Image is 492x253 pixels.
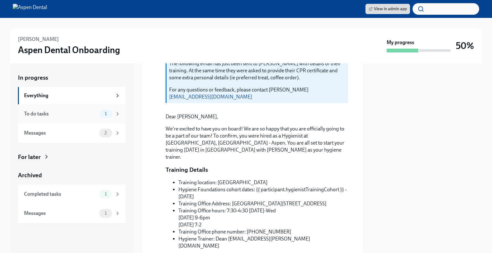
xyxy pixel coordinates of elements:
p: We're excited to have you on board! We are so happy that you are officially going to be a part of... [166,125,348,161]
p: For any questions or feedback, please contact [PERSON_NAME] [169,86,346,100]
div: Messages [24,130,97,137]
p: The following email has just been sent to [PERSON_NAME] with details of their training. At the sa... [169,60,346,81]
li: Training Office Address: [GEOGRAPHIC_DATA][STREET_ADDRESS] [178,200,348,207]
h6: [PERSON_NAME] [18,36,59,43]
a: [EMAIL_ADDRESS][DOMAIN_NAME] [169,94,252,100]
div: For later [18,153,41,161]
span: View in admin app [369,6,407,12]
div: Messages [24,210,97,217]
li: Training location: [GEOGRAPHIC_DATA] [178,179,348,186]
a: Archived [18,171,126,179]
div: Everything [24,92,112,99]
li: Training Office phone number: [PHONE_NUMBER] [178,228,348,235]
div: Completed tasks [24,191,97,198]
span: 1 [101,192,111,196]
a: Messages2 [18,123,126,143]
a: View in admin app [365,4,410,14]
li: Hygiene Foundations cohort dates: {{ participant.hygienistTrainingCohort }} - [DATE] [178,186,348,200]
a: To do tasks1 [18,104,126,123]
a: Everything [18,87,126,104]
h3: 50% [456,40,474,51]
img: Aspen Dental [13,4,47,14]
span: 2 [101,130,111,135]
a: For later [18,153,126,161]
a: In progress [18,74,126,82]
li: Hygiene Trainer: Dean [EMAIL_ADDRESS][PERSON_NAME][DOMAIN_NAME] [178,235,348,249]
span: 1 [101,211,111,216]
span: 1 [101,111,111,116]
li: Training Office hours: 7:30-4:30 [DATE]-Wed [DATE] 9-6pm [DATE] 7-2 [178,207,348,228]
h3: Aspen Dental Onboarding [18,44,120,56]
strong: My progress [387,39,414,46]
p: Training Details [166,166,208,174]
a: Completed tasks1 [18,185,126,204]
a: Messages1 [18,204,126,223]
p: Dear [PERSON_NAME], [166,113,348,120]
div: To do tasks [24,110,97,117]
